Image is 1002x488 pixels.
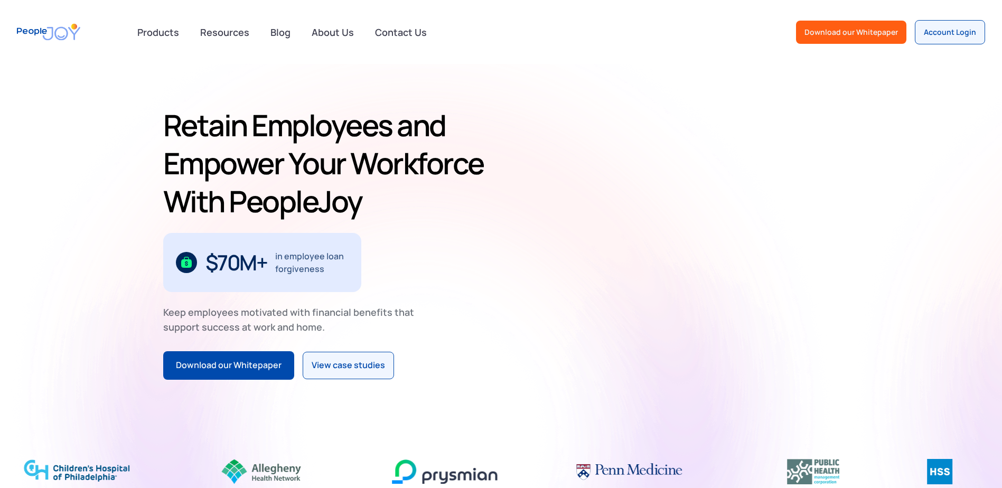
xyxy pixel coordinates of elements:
[264,21,297,44] a: Blog
[312,359,385,372] div: View case studies
[163,305,423,334] div: Keep employees motivated with financial benefits that support success at work and home.
[275,250,349,275] div: in employee loan forgiveness
[17,17,80,47] a: home
[303,352,394,379] a: View case studies
[163,233,361,292] div: 1 / 3
[194,21,256,44] a: Resources
[163,351,294,380] a: Download our Whitepaper
[915,20,985,44] a: Account Login
[205,254,267,271] div: $70M+
[369,21,433,44] a: Contact Us
[924,27,976,37] div: Account Login
[176,359,282,372] div: Download our Whitepaper
[131,22,185,43] div: Products
[796,21,906,44] a: Download our Whitepaper
[804,27,898,37] div: Download our Whitepaper
[163,106,497,220] h1: Retain Employees and Empower Your Workforce With PeopleJoy
[305,21,360,44] a: About Us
